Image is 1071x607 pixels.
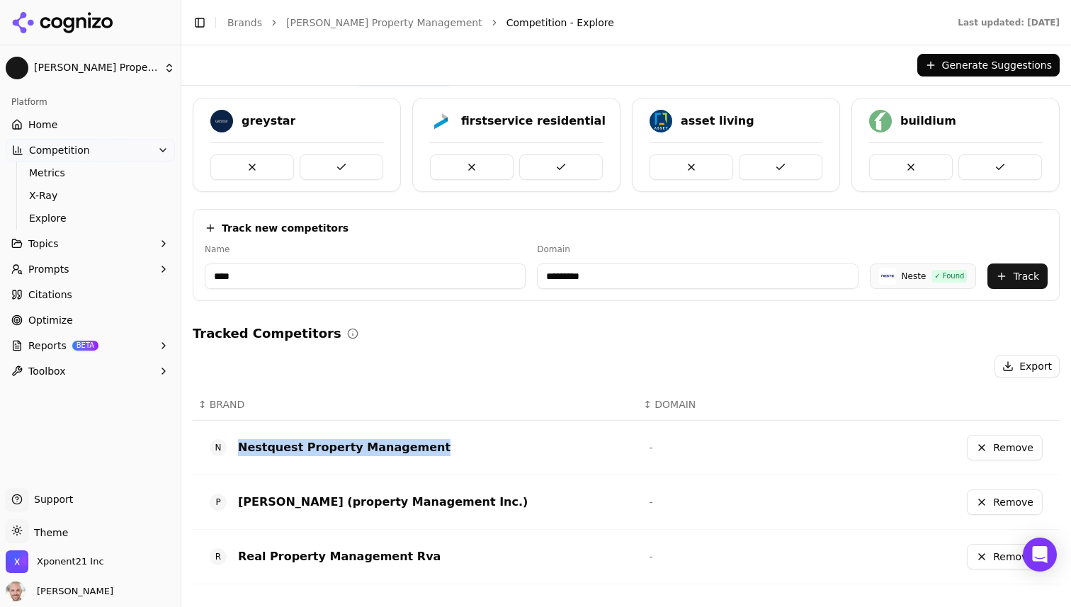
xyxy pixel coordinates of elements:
[210,439,227,456] span: N
[205,244,526,255] label: Name
[23,208,158,228] a: Explore
[650,551,653,562] span: -
[917,54,1060,76] button: Generate Suggestions
[6,258,175,280] button: Prompts
[28,118,57,132] span: Home
[29,143,90,157] span: Competition
[654,397,696,412] span: DOMAIN
[879,268,896,285] img: Neste logo
[198,397,633,412] div: ↕BRAND
[430,110,453,132] img: firstservice residential
[6,334,175,357] button: ReportsBETA
[286,16,482,30] a: [PERSON_NAME] Property Management
[23,163,158,183] a: Metrics
[34,62,158,74] span: [PERSON_NAME] Property Management
[193,389,638,421] th: BRAND
[210,548,227,565] span: R
[6,582,25,601] img: Will Melton
[29,166,152,180] span: Metrics
[967,489,1043,515] button: Remove
[238,494,528,511] div: [PERSON_NAME] (property Management Inc.)
[28,262,69,276] span: Prompts
[238,548,441,565] div: Real Property Management Rva
[650,110,672,132] img: asset living
[6,232,175,255] button: Topics
[242,113,295,130] div: greystar
[29,211,152,225] span: Explore
[6,550,28,573] img: Xponent21 Inc
[28,339,67,353] span: Reports
[227,16,929,30] nav: breadcrumb
[6,550,104,573] button: Open organization switcher
[6,360,175,382] button: Toolbox
[650,497,653,508] span: -
[638,389,826,421] th: DOMAIN
[28,313,73,327] span: Optimize
[6,91,175,113] div: Platform
[6,57,28,79] img: Byrd Property Management
[987,263,1048,289] button: Track
[537,244,858,255] label: Domain
[28,364,66,378] span: Toolbox
[23,186,158,205] a: X-Ray
[900,113,956,130] div: buildium
[37,555,104,568] span: Xponent21 Inc
[210,110,233,132] img: greystar
[227,17,262,28] a: Brands
[931,270,967,282] div: ✓ Found
[193,324,341,344] h2: Tracked Competitors
[902,271,926,282] div: Neste
[193,389,1060,584] div: Data table
[29,188,152,203] span: X-Ray
[31,585,113,598] span: [PERSON_NAME]
[506,16,614,30] span: Competition - Explore
[6,582,113,601] button: Open user button
[967,435,1043,460] button: Remove
[210,494,227,511] span: P
[210,397,245,412] span: BRAND
[6,283,175,306] a: Citations
[28,527,68,538] span: Theme
[650,442,653,453] span: -
[681,113,754,130] div: asset living
[461,113,606,130] div: firstservice residential
[222,221,348,235] h4: Track new competitors
[72,341,98,351] span: BETA
[238,439,450,456] div: Nestquest Property Management
[6,309,175,331] a: Optimize
[28,492,73,506] span: Support
[994,355,1060,378] button: Export
[6,113,175,136] a: Home
[958,17,1060,28] div: Last updated: [DATE]
[644,397,820,412] div: ↕DOMAIN
[6,139,175,161] button: Competition
[28,288,72,302] span: Citations
[869,110,892,132] img: buildium
[28,237,59,251] span: Topics
[967,544,1043,569] button: Remove
[1023,538,1057,572] div: Open Intercom Messenger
